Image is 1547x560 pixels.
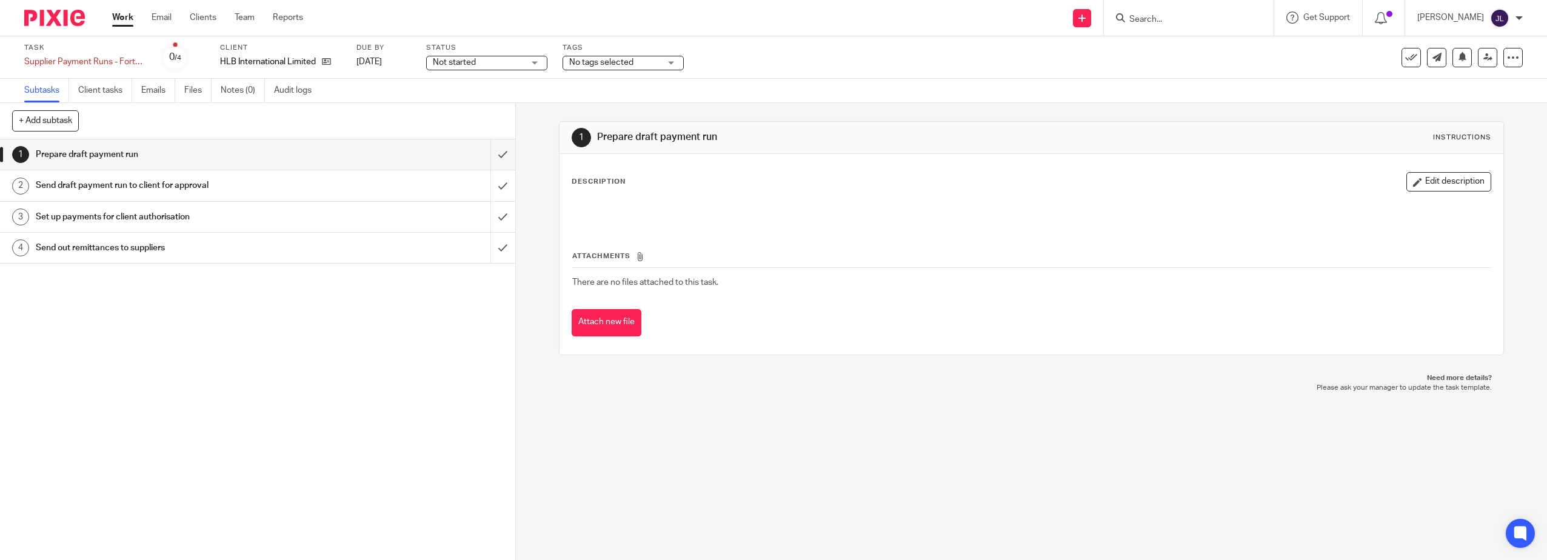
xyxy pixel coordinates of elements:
[356,43,411,53] label: Due by
[220,56,316,68] p: HLB International Limited
[36,208,331,226] h1: Set up payments for client authorisation
[426,43,547,53] label: Status
[356,58,382,66] span: [DATE]
[274,79,321,102] a: Audit logs
[24,56,145,68] div: Supplier Payment Runs - Fortnightly
[24,43,145,53] label: Task
[1490,8,1509,28] img: svg%3E
[1303,13,1350,22] span: Get Support
[1433,133,1491,142] div: Instructions
[175,55,181,61] small: /4
[36,176,331,195] h1: Send draft payment run to client for approval
[572,278,718,287] span: There are no files attached to this task.
[571,383,1492,393] p: Please ask your manager to update the task template.
[24,79,69,102] a: Subtasks
[569,58,633,67] span: No tags selected
[1417,12,1484,24] p: [PERSON_NAME]
[36,145,331,164] h1: Prepare draft payment run
[572,253,630,259] span: Attachments
[36,239,331,257] h1: Send out remittances to suppliers
[571,373,1492,383] p: Need more details?
[152,12,172,24] a: Email
[12,208,29,225] div: 3
[572,177,626,187] p: Description
[24,10,85,26] img: Pixie
[12,146,29,163] div: 1
[190,12,216,24] a: Clients
[1406,172,1491,192] button: Edit description
[220,43,341,53] label: Client
[563,43,684,53] label: Tags
[112,12,133,24] a: Work
[1128,15,1237,25] input: Search
[597,131,1057,144] h1: Prepare draft payment run
[572,128,591,147] div: 1
[12,110,79,131] button: + Add subtask
[78,79,132,102] a: Client tasks
[12,239,29,256] div: 4
[433,58,476,67] span: Not started
[12,178,29,195] div: 2
[169,50,181,64] div: 0
[572,309,641,336] button: Attach new file
[141,79,175,102] a: Emails
[221,79,265,102] a: Notes (0)
[235,12,255,24] a: Team
[273,12,303,24] a: Reports
[184,79,212,102] a: Files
